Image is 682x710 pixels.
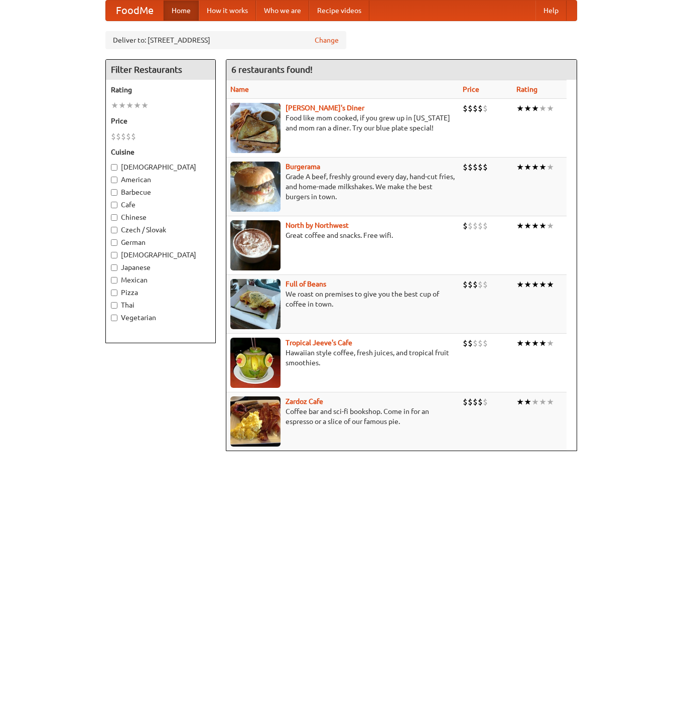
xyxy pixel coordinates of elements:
[286,221,349,229] a: North by Northwest
[473,162,478,173] li: $
[111,202,117,208] input: Cafe
[478,220,483,231] li: $
[286,397,323,405] b: Zardoz Cafe
[468,396,473,407] li: $
[516,103,524,114] li: ★
[111,225,210,235] label: Czech / Slovak
[121,131,126,142] li: $
[286,339,352,347] b: Tropical Jeeve's Cafe
[483,220,488,231] li: $
[516,396,524,407] li: ★
[473,103,478,114] li: $
[111,164,117,171] input: [DEMOGRAPHIC_DATA]
[111,300,210,310] label: Thai
[531,162,539,173] li: ★
[131,131,136,142] li: $
[539,396,547,407] li: ★
[539,103,547,114] li: ★
[463,85,479,93] a: Price
[539,220,547,231] li: ★
[547,338,554,349] li: ★
[230,85,249,93] a: Name
[524,162,531,173] li: ★
[111,177,117,183] input: American
[463,396,468,407] li: $
[478,162,483,173] li: $
[463,279,468,290] li: $
[473,220,478,231] li: $
[230,348,455,368] p: Hawaiian style coffee, fresh juices, and tropical fruit smoothies.
[468,220,473,231] li: $
[111,200,210,210] label: Cafe
[531,103,539,114] li: ★
[111,175,210,185] label: American
[478,103,483,114] li: $
[516,220,524,231] li: ★
[547,396,554,407] li: ★
[164,1,199,21] a: Home
[468,103,473,114] li: $
[539,338,547,349] li: ★
[230,220,281,270] img: north.jpg
[309,1,369,21] a: Recipe videos
[111,275,210,285] label: Mexican
[111,239,117,246] input: German
[463,220,468,231] li: $
[524,338,531,349] li: ★
[286,163,320,171] a: Burgerama
[547,279,554,290] li: ★
[111,288,210,298] label: Pizza
[111,302,117,309] input: Thai
[133,100,141,111] li: ★
[230,406,455,427] p: Coffee bar and sci-fi bookshop. Come in for an espresso or a slice of our famous pie.
[118,100,126,111] li: ★
[473,279,478,290] li: $
[286,280,326,288] a: Full of Beans
[547,103,554,114] li: ★
[531,220,539,231] li: ★
[524,279,531,290] li: ★
[105,31,346,49] div: Deliver to: [STREET_ADDRESS]
[230,279,281,329] img: beans.jpg
[463,338,468,349] li: $
[230,162,281,212] img: burgerama.jpg
[516,338,524,349] li: ★
[111,252,117,258] input: [DEMOGRAPHIC_DATA]
[230,113,455,133] p: Food like mom cooked, if you grew up in [US_STATE] and mom ran a diner. Try our blue plate special!
[111,227,117,233] input: Czech / Slovak
[230,230,455,240] p: Great coffee and snacks. Free wifi.
[286,104,364,112] a: [PERSON_NAME]'s Diner
[539,279,547,290] li: ★
[111,315,117,321] input: Vegetarian
[483,279,488,290] li: $
[111,85,210,95] h5: Rating
[468,162,473,173] li: $
[524,220,531,231] li: ★
[111,189,117,196] input: Barbecue
[230,396,281,447] img: zardoz.jpg
[116,131,121,142] li: $
[483,103,488,114] li: $
[141,100,149,111] li: ★
[111,313,210,323] label: Vegetarian
[199,1,256,21] a: How it works
[463,103,468,114] li: $
[106,60,215,80] h4: Filter Restaurants
[230,289,455,309] p: We roast on premises to give you the best cup of coffee in town.
[111,214,117,221] input: Chinese
[256,1,309,21] a: Who we are
[111,212,210,222] label: Chinese
[535,1,567,21] a: Help
[111,162,210,172] label: [DEMOGRAPHIC_DATA]
[126,131,131,142] li: $
[473,396,478,407] li: $
[315,35,339,45] a: Change
[111,187,210,197] label: Barbecue
[111,116,210,126] h5: Price
[478,396,483,407] li: $
[111,237,210,247] label: German
[111,264,117,271] input: Japanese
[516,279,524,290] li: ★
